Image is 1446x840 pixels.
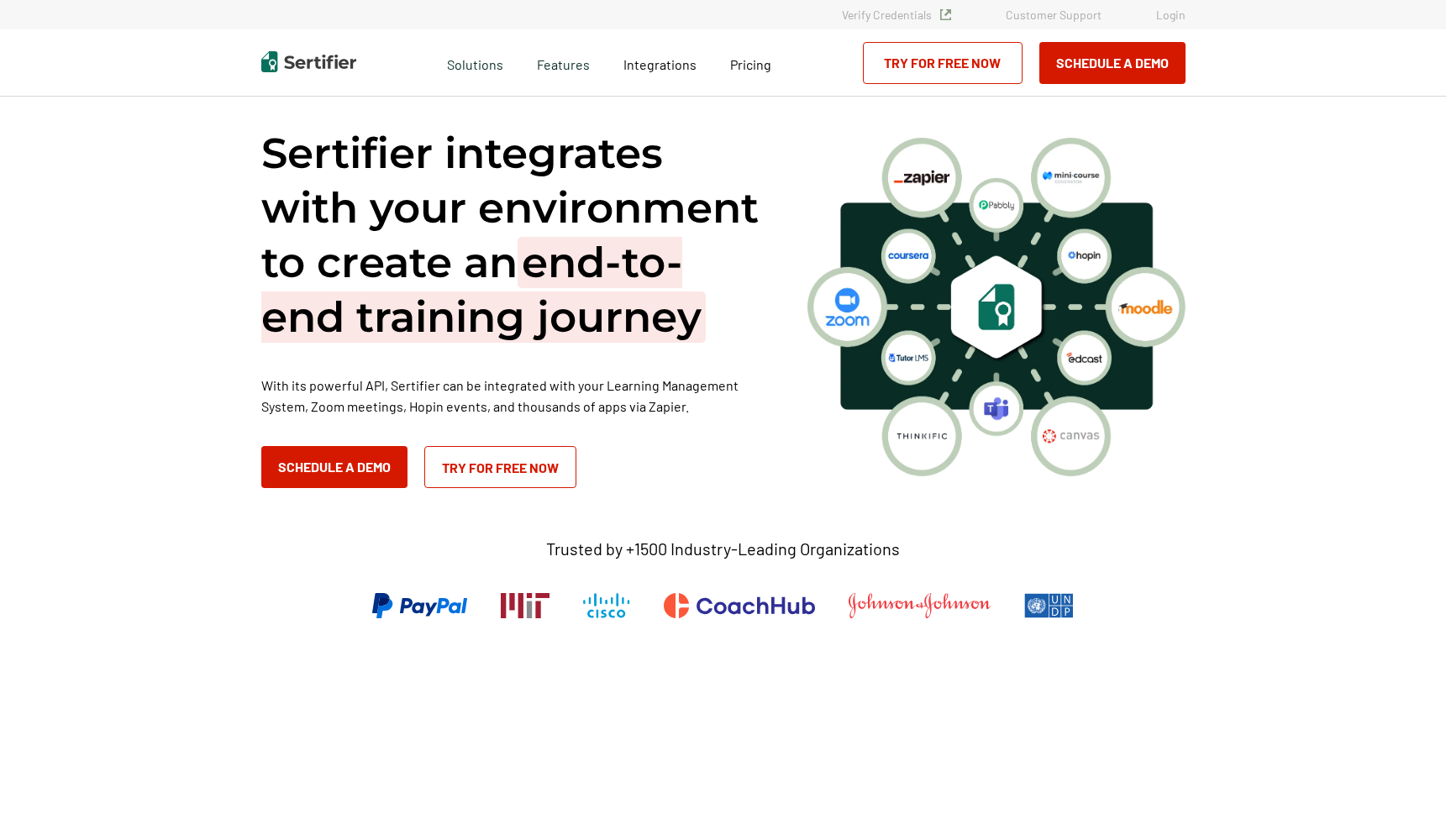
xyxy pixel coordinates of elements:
a: Login [1156,8,1186,22]
a: Try for Free Now [424,446,576,488]
h1: Sertifier integrates with your environment to create an [261,126,765,344]
a: Customer Support [1006,8,1102,22]
img: CoachHub [664,593,815,618]
img: Massachusetts Institute of Technology [501,593,549,618]
p: With its powerful API, Sertifier can be integrated with your Learning Management System, Zoom mee... [261,375,765,417]
img: Verified [940,9,951,20]
span: Features [537,52,590,73]
img: integrations hero [807,138,1186,475]
a: Integrations [623,52,697,73]
img: UNDP [1024,593,1074,618]
img: PayPal [372,593,467,618]
span: Pricing [730,56,771,72]
span: Integrations [623,56,697,72]
img: Johnson & Johnson [849,593,990,618]
img: Sertifier | Digital Credentialing Platform [261,51,356,72]
span: Solutions [447,52,503,73]
p: Trusted by +1500 Industry-Leading Organizations [546,538,900,559]
a: Pricing [730,52,771,73]
img: Cisco [583,593,630,618]
a: Try for Free Now [863,42,1023,84]
a: Verify Credentials [842,8,951,22]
